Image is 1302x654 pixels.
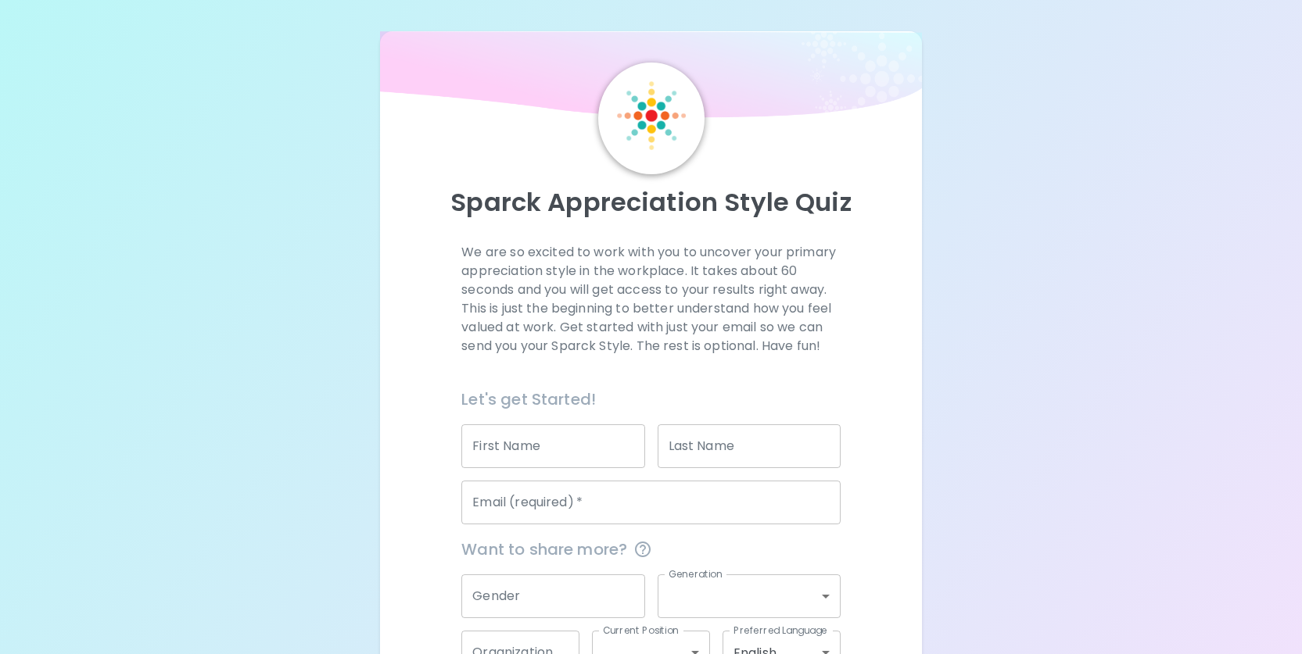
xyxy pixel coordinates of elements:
[461,387,840,412] h6: Let's get Started!
[733,624,827,637] label: Preferred Language
[380,31,923,125] img: wave
[617,81,686,150] img: Sparck Logo
[603,624,679,637] label: Current Position
[461,243,840,356] p: We are so excited to work with you to uncover your primary appreciation style in the workplace. I...
[633,540,652,559] svg: This information is completely confidential and only used for aggregated appreciation studies at ...
[669,567,723,581] label: Generation
[461,537,840,562] span: Want to share more?
[399,187,904,218] p: Sparck Appreciation Style Quiz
